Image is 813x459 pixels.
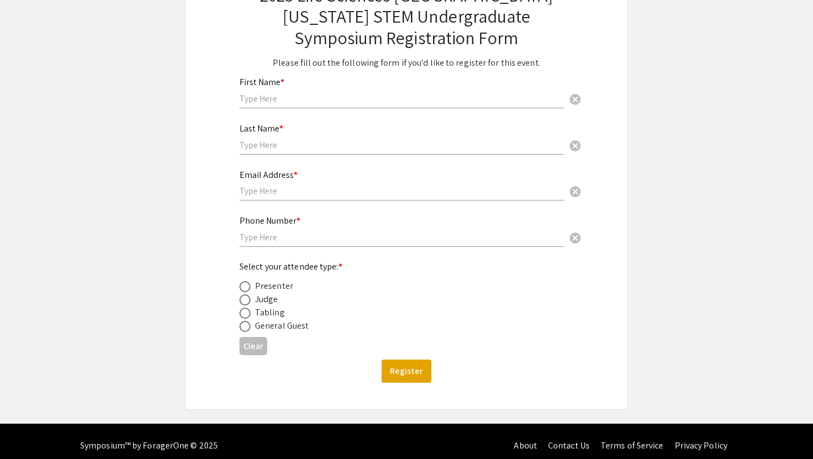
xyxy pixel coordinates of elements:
[239,139,564,151] input: Type Here
[239,93,564,104] input: Type Here
[239,185,564,197] input: Type Here
[514,440,537,451] a: About
[548,440,590,451] a: Contact Us
[239,56,574,70] p: Please fill out the following form if you'd like to register for this event.
[564,87,586,109] button: Clear
[8,409,47,451] iframe: Chat
[239,261,342,272] mat-label: Select your attendee type:
[564,226,586,249] button: Clear
[239,123,283,134] mat-label: Last Name
[675,440,727,451] a: Privacy Policy
[239,337,267,355] button: Clear
[255,293,278,306] div: Judge
[239,76,284,88] mat-label: First Name
[569,139,582,152] span: cancel
[569,231,582,245] span: cancel
[564,134,586,156] button: Clear
[255,279,293,293] div: Presenter
[382,360,431,383] button: Register
[601,440,664,451] a: Terms of Service
[255,319,309,333] div: General Guest
[239,231,564,243] input: Type Here
[255,306,285,319] div: Tabling
[239,169,298,181] mat-label: Email Address
[564,180,586,202] button: Clear
[569,185,582,198] span: cancel
[569,93,582,106] span: cancel
[239,215,300,226] mat-label: Phone Number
